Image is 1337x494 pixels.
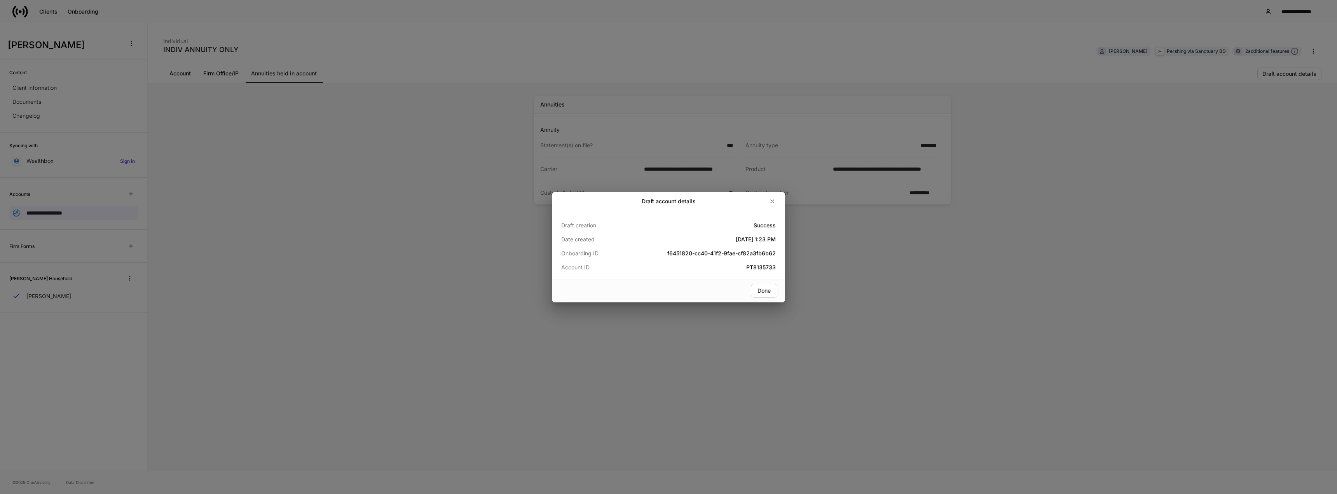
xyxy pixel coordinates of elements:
[633,264,776,271] h5: PT8135733
[751,284,777,298] button: Done
[561,264,633,271] p: Account ID
[642,197,696,205] h2: Draft account details
[633,250,776,257] h5: f6451820-cc40-41f2-9fae-cf82a3fb6b62
[633,236,776,243] h5: [DATE] 1:23 PM
[561,236,633,243] p: Date created
[561,250,633,257] p: Onboarding ID
[561,222,633,229] p: Draft creation
[633,222,776,229] h5: Success
[758,288,771,293] div: Done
